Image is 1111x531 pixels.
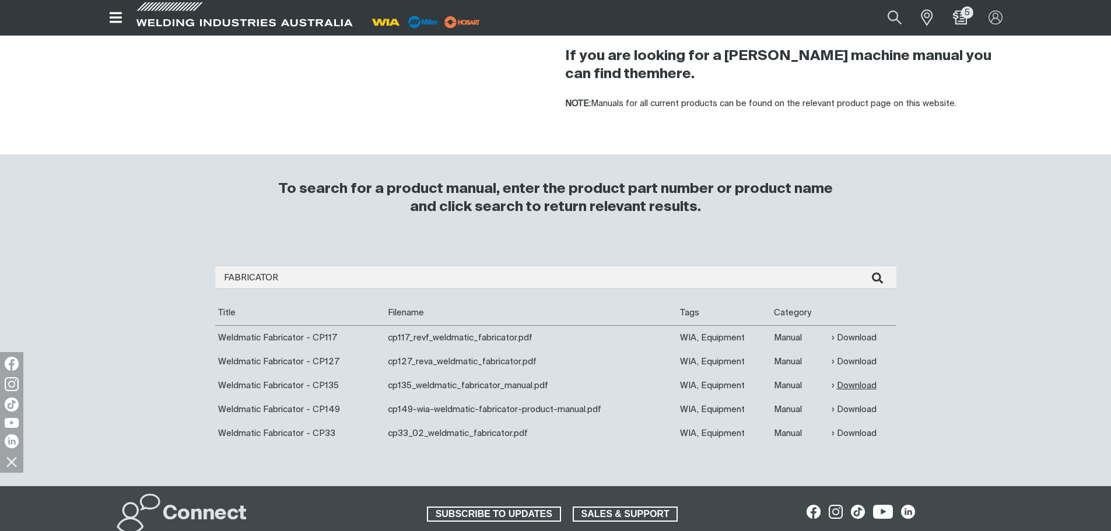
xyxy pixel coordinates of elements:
td: WIA, Equipment [677,325,771,350]
p: Manuals for all current products can be found on the relevant product page on this website. [565,97,1007,111]
h3: To search for a product manual, enter the product part number or product name and click search to... [274,180,838,216]
input: Enter search... [215,266,896,289]
td: cp135_weldmatic_fabricator_manual.pdf [385,374,677,398]
a: Download [832,379,877,392]
td: WIA, Equipment [677,398,771,421]
span: SALES & SUPPORT [574,507,677,522]
td: Manual [771,421,829,445]
th: Title [215,301,385,325]
strong: If you are looking for a [PERSON_NAME] machine manual you can find them [565,49,991,81]
th: Category [771,301,829,325]
td: Weldmatic Fabricator - CP135 [215,374,385,398]
td: Weldmatic Fabricator - CP33 [215,421,385,445]
img: Facebook [5,357,19,371]
a: here. [660,67,695,81]
td: Weldmatic Fabricator - CP149 [215,398,385,421]
button: Search products [875,5,914,31]
h2: Connect [163,501,247,527]
img: hide socials [2,452,22,472]
td: cp149-wia-weldmatic-fabricator-product-manual.pdf [385,398,677,421]
a: SUBSCRIBE TO UPDATES [427,507,561,522]
td: Manual [771,398,829,421]
a: Download [832,403,877,416]
th: Tags [677,301,771,325]
td: cp127_reva_weldmatic_fabricator.pdf [385,350,677,374]
td: WIA, Equipment [677,350,771,374]
td: cp33_02_weldmatic_fabricator.pdf [385,421,677,445]
img: miller [441,13,483,31]
td: WIA, Equipment [677,374,771,398]
a: Download [832,355,877,368]
img: Instagram [5,377,19,391]
td: Manual [771,325,829,350]
td: Manual [771,350,829,374]
a: miller [441,17,483,26]
span: SUBSCRIBE TO UPDATES [428,507,560,522]
img: YouTube [5,418,19,428]
td: Manual [771,374,829,398]
td: Weldmatic Fabricator - CP117 [215,325,385,350]
a: SALES & SUPPORT [573,507,678,522]
th: Filename [385,301,677,325]
td: Weldmatic Fabricator - CP127 [215,350,385,374]
td: WIA, Equipment [677,421,771,445]
img: TikTok [5,398,19,412]
a: Download [832,427,877,440]
img: LinkedIn [5,434,19,448]
a: Download [832,331,877,344]
td: cp117_revf_weldmatic_fabricator.pdf [385,325,677,350]
strong: NOTE: [565,99,591,108]
input: Product name or item number... [860,5,914,31]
